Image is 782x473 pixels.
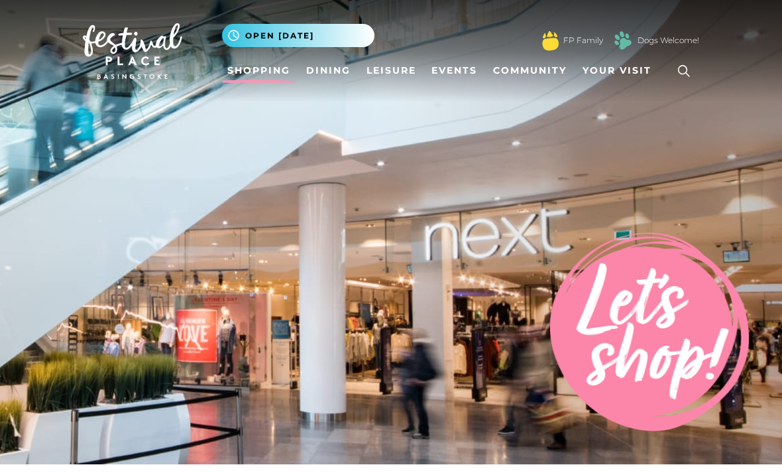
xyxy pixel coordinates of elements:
a: Events [426,58,482,83]
a: Community [488,58,572,83]
img: Festival Place Logo [83,23,182,79]
a: Dogs Welcome! [638,34,699,46]
span: Your Visit [583,64,651,78]
span: Open [DATE] [245,30,314,42]
button: Open [DATE] [222,24,374,47]
a: Shopping [222,58,296,83]
a: Dining [301,58,356,83]
a: Your Visit [577,58,663,83]
a: FP Family [563,34,603,46]
a: Leisure [361,58,421,83]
